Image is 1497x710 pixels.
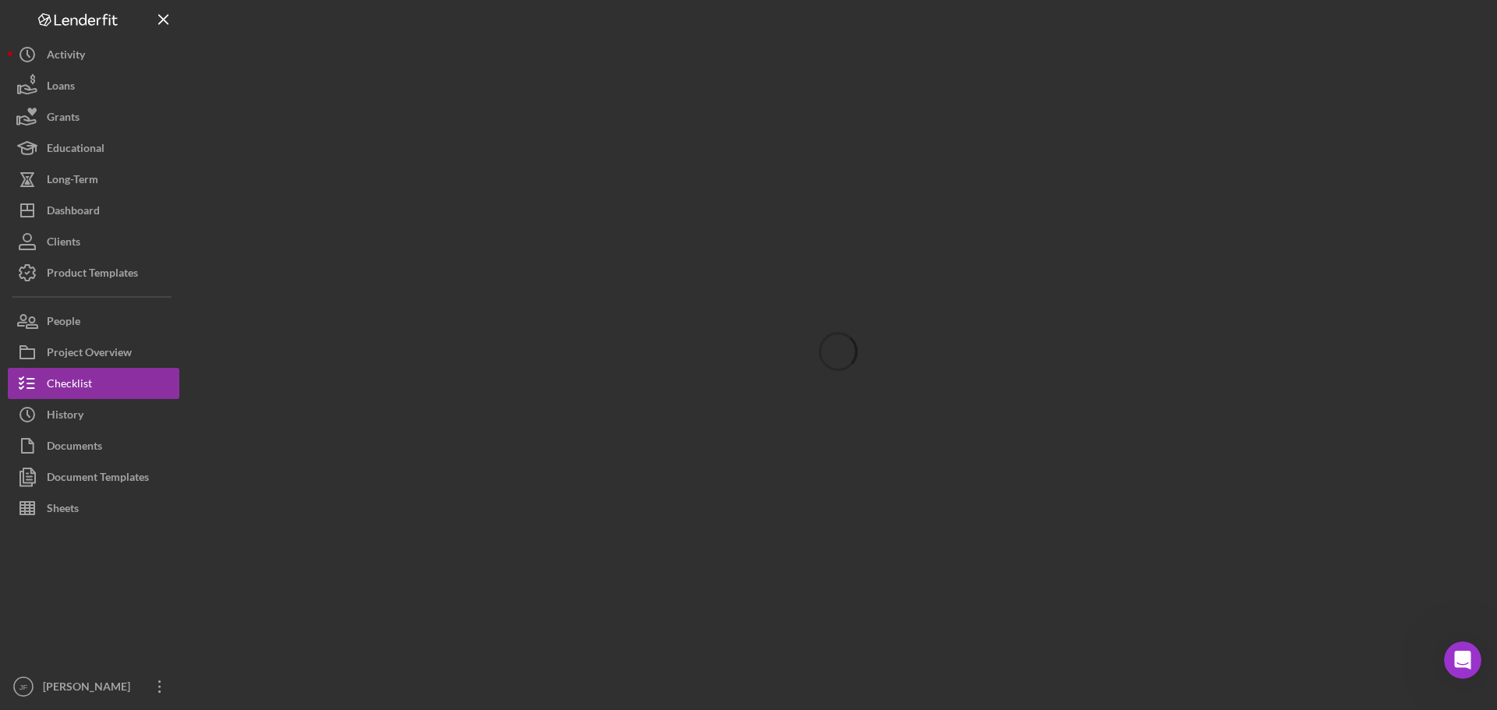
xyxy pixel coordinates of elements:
button: Educational [8,132,179,164]
div: Checklist [47,368,92,403]
div: Loans [47,70,75,105]
button: Documents [8,430,179,461]
button: JF[PERSON_NAME] [8,671,179,702]
div: [PERSON_NAME] [39,671,140,706]
button: Loans [8,70,179,101]
div: Sheets [47,493,79,528]
button: Long-Term [8,164,179,195]
button: Activity [8,39,179,70]
div: History [47,399,83,434]
button: Checklist [8,368,179,399]
div: Dashboard [47,195,100,230]
div: Activity [47,39,85,74]
button: Product Templates [8,257,179,288]
div: People [47,306,80,341]
button: Clients [8,226,179,257]
button: Grants [8,101,179,132]
button: Sheets [8,493,179,524]
button: Project Overview [8,337,179,368]
button: People [8,306,179,337]
button: History [8,399,179,430]
text: JF [19,683,28,691]
div: Grants [47,101,80,136]
button: Document Templates [8,461,179,493]
div: Documents [47,430,102,465]
div: Long-Term [47,164,98,199]
div: Document Templates [47,461,149,496]
div: Product Templates [47,257,138,292]
div: Clients [47,226,80,261]
iframe: Intercom live chat [1444,641,1481,679]
div: Project Overview [47,337,132,372]
div: Educational [47,132,104,168]
button: Dashboard [8,195,179,226]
